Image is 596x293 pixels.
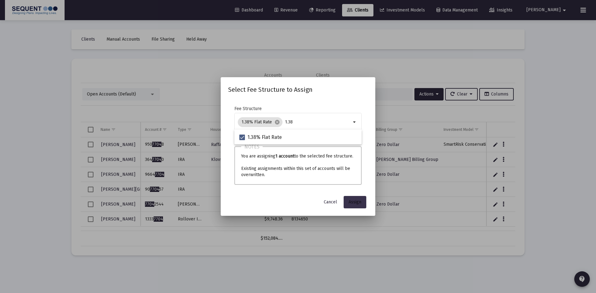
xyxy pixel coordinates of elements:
[238,117,282,127] mat-chip: 1.38% Flat Rate
[241,143,263,151] h3: Notes
[234,106,262,111] label: Fee Structure
[275,153,294,159] b: 1 account
[344,196,366,208] button: Assign
[349,199,361,205] span: Assign
[285,120,351,125] input: Select fee structures
[247,134,282,141] span: 1.38% Flat Rate
[351,118,359,126] mat-icon: arrow_drop_down
[324,199,337,205] span: Cancel
[238,116,351,128] mat-chip-list: Selection
[319,196,342,208] button: Cancel
[228,85,368,95] h2: Select Fee Structure to Assign
[274,119,280,125] mat-icon: cancel
[234,146,362,185] div: You are assigning to the selected fee structure. Existing assignments within this set of accounts...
